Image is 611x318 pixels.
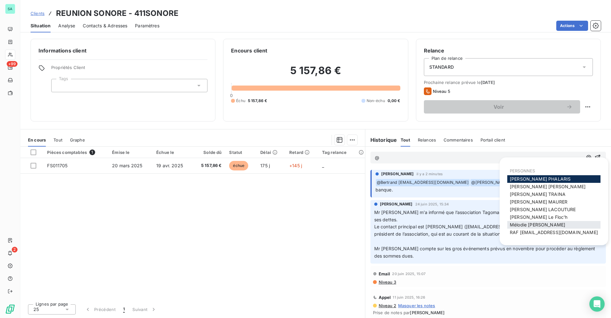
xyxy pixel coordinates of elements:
[381,171,414,177] span: [PERSON_NAME]
[365,136,397,144] h6: Historique
[510,168,535,173] span: PERSONNES
[70,137,85,142] span: Graphe
[424,47,593,54] h6: Relance
[510,176,571,182] span: [PERSON_NAME] PHALARIS
[53,137,62,142] span: Tout
[112,163,142,168] span: 20 mars 2025
[481,80,495,85] span: [DATE]
[123,306,125,313] span: 1
[5,4,15,14] div: SA
[432,104,566,109] span: Voir
[51,65,207,74] span: Propriétés Client
[12,247,18,252] span: 2
[83,23,127,29] span: Contacts & Adresses
[380,201,413,207] span: [PERSON_NAME]
[229,161,248,170] span: échue
[433,89,450,94] span: Niveau 5
[28,137,46,142] span: En cours
[236,98,245,104] span: Échu
[31,10,45,17] a: Clients
[7,61,18,67] span: +99
[33,306,39,313] span: 25
[379,295,391,300] span: Appel
[375,155,379,160] span: @
[410,310,445,315] span: [PERSON_NAME]
[429,64,454,70] span: STANDARD
[388,98,400,104] span: 0,00 €
[196,162,221,169] span: 5 157,86 €
[481,137,505,142] span: Portail client
[58,23,75,29] span: Analyse
[510,199,567,204] span: [PERSON_NAME] MAURER
[231,47,267,54] h6: Encours client
[374,210,601,222] span: Mr [PERSON_NAME] m’a informé que l’association Tagomago reprend sa société, en assumant également...
[367,98,385,104] span: Non-échu
[260,150,282,155] div: Délai
[39,47,207,54] h6: Informations client
[376,179,470,186] span: @ Bertrand [EMAIL_ADDRESS][DOMAIN_NAME]
[401,137,410,142] span: Tout
[156,150,189,155] div: Échue le
[47,163,67,168] span: FS011705
[510,191,565,197] span: [PERSON_NAME] TRAINA
[510,184,586,189] span: [PERSON_NAME] [PERSON_NAME]
[47,149,104,155] div: Pièces comptables
[289,163,302,168] span: +145 j
[393,295,425,299] span: 11 juin 2025, 16:26
[415,202,449,206] span: 24 juin 2025, 15:34
[57,83,62,88] input: Ajouter une valeur
[289,150,314,155] div: Retard
[418,137,436,142] span: Relances
[196,150,221,155] div: Solde dû
[231,64,400,83] h2: 5 157,86 €
[378,303,396,308] span: Niveau 2
[230,93,233,98] span: 0
[417,172,443,176] span: il y a 2 minutes
[424,100,580,114] button: Voir
[510,214,567,220] span: [PERSON_NAME] Le Floc'h
[392,272,425,276] span: 20 juin 2025, 15:07
[322,163,324,168] span: _
[260,163,270,168] span: 175 j
[31,23,51,29] span: Situation
[229,150,253,155] div: Statut
[31,11,45,16] span: Clients
[424,80,593,85] span: Prochaine relance prévue le
[376,179,586,192] span: reçu virement de 1 500€ ce jour en banque.
[510,222,565,227] span: Mélodie [PERSON_NAME]
[322,150,361,155] div: Tag relance
[135,23,159,29] span: Paramètres
[374,246,597,259] span: Mr [PERSON_NAME] compte sur les gros événements prévus en novembre pour procéder au règlement des...
[374,224,584,237] span: Le contact principal est [PERSON_NAME] ([EMAIL_ADDRESS][DOMAIN_NAME] – 0693 77 10 14), président ...
[112,150,149,155] div: Émise le
[444,137,473,142] span: Commentaires
[470,179,510,186] span: @ [PERSON_NAME]
[89,149,95,155] span: 1
[556,21,588,31] button: Actions
[373,310,603,315] span: Prise de notes par
[156,163,183,168] span: 19 avr. 2025
[129,303,161,316] button: Suivant
[56,8,179,19] h3: REUNION SONORE - 411SONORE
[510,207,576,212] span: [PERSON_NAME] LACOUTURE
[589,296,605,312] div: Open Intercom Messenger
[81,303,119,316] button: Précédent
[378,280,396,285] span: Niveau 3
[5,304,15,314] img: Logo LeanPay
[119,303,129,316] button: 1
[379,271,390,276] span: Email
[398,303,435,308] span: Masquer les notes
[248,98,267,104] span: 5 157,86 €
[510,230,598,235] span: RAF [EMAIL_ADDRESS][DOMAIN_NAME]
